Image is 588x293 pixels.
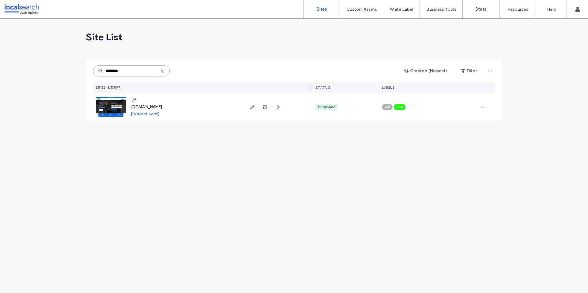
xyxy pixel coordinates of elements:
[318,104,336,110] div: Published
[131,105,162,109] a: [DOMAIN_NAME]
[384,104,390,110] span: API
[14,4,27,10] span: Help
[317,6,327,12] label: Sites
[315,85,330,90] span: STATUS
[390,7,413,12] label: White Label
[131,111,159,116] a: [DOMAIN_NAME]
[396,104,403,110] span: Live
[399,66,453,76] button: Created (Newest)
[382,85,394,90] span: LABELS
[475,6,487,12] label: Stats
[455,66,483,76] button: Filter
[346,7,377,12] label: Custom Assets
[507,7,528,12] label: Resources
[96,85,122,90] span: SITES (1/13597)
[547,7,556,12] label: Help
[86,31,122,43] span: Site List
[426,7,456,12] label: Business Tools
